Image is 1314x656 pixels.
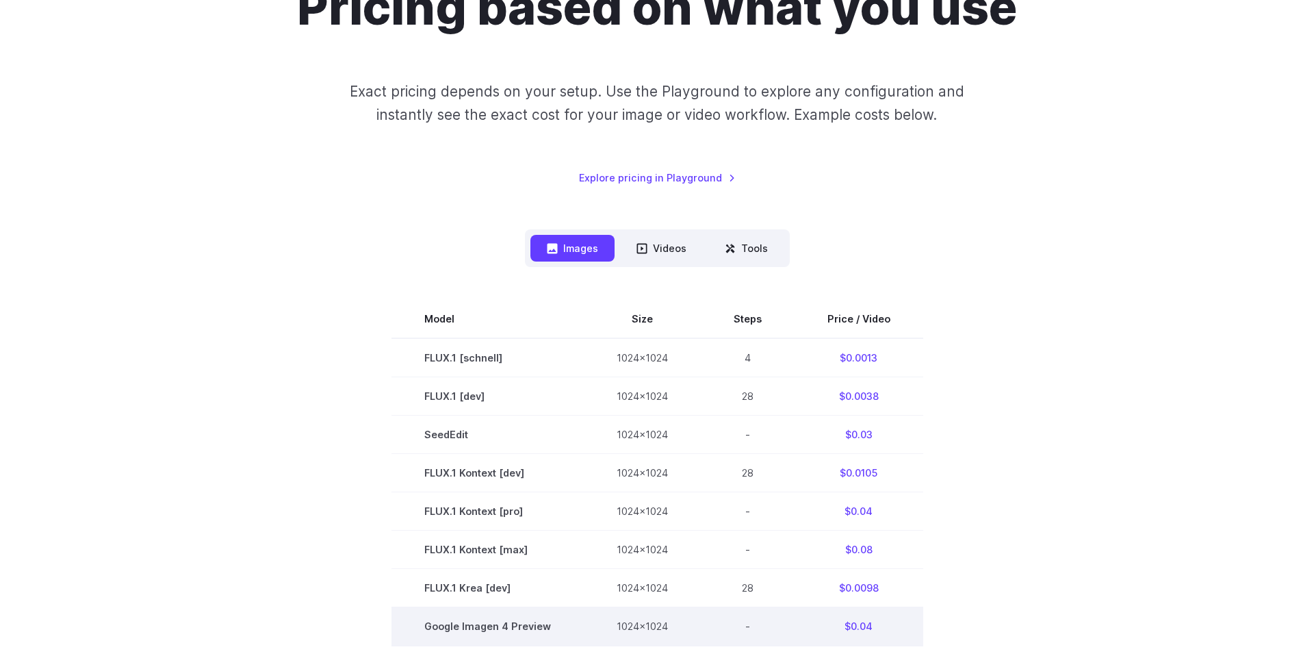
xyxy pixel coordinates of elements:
[391,569,584,607] td: FLUX.1 Krea [dev]
[530,235,615,262] button: Images
[391,531,584,569] td: FLUX.1 Kontext [max]
[584,569,701,607] td: 1024x1024
[795,607,923,646] td: $0.04
[391,607,584,646] td: Google Imagen 4 Preview
[391,416,584,454] td: SeedEdit
[795,338,923,377] td: $0.0013
[795,569,923,607] td: $0.0098
[584,492,701,531] td: 1024x1024
[795,492,923,531] td: $0.04
[795,300,923,338] th: Price / Video
[701,338,795,377] td: 4
[391,454,584,492] td: FLUX.1 Kontext [dev]
[701,454,795,492] td: 28
[620,235,703,262] button: Videos
[579,170,736,186] a: Explore pricing in Playground
[584,338,701,377] td: 1024x1024
[701,492,795,531] td: -
[584,607,701,646] td: 1024x1024
[324,80,990,126] p: Exact pricing depends on your setup. Use the Playground to explore any configuration and instantl...
[701,377,795,416] td: 28
[584,416,701,454] td: 1024x1024
[795,531,923,569] td: $0.08
[701,569,795,607] td: 28
[391,338,584,377] td: FLUX.1 [schnell]
[795,454,923,492] td: $0.0105
[795,377,923,416] td: $0.0038
[701,607,795,646] td: -
[584,531,701,569] td: 1024x1024
[391,377,584,416] td: FLUX.1 [dev]
[391,300,584,338] th: Model
[584,377,701,416] td: 1024x1024
[391,492,584,531] td: FLUX.1 Kontext [pro]
[584,454,701,492] td: 1024x1024
[701,531,795,569] td: -
[584,300,701,338] th: Size
[701,416,795,454] td: -
[701,300,795,338] th: Steps
[708,235,784,262] button: Tools
[795,416,923,454] td: $0.03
